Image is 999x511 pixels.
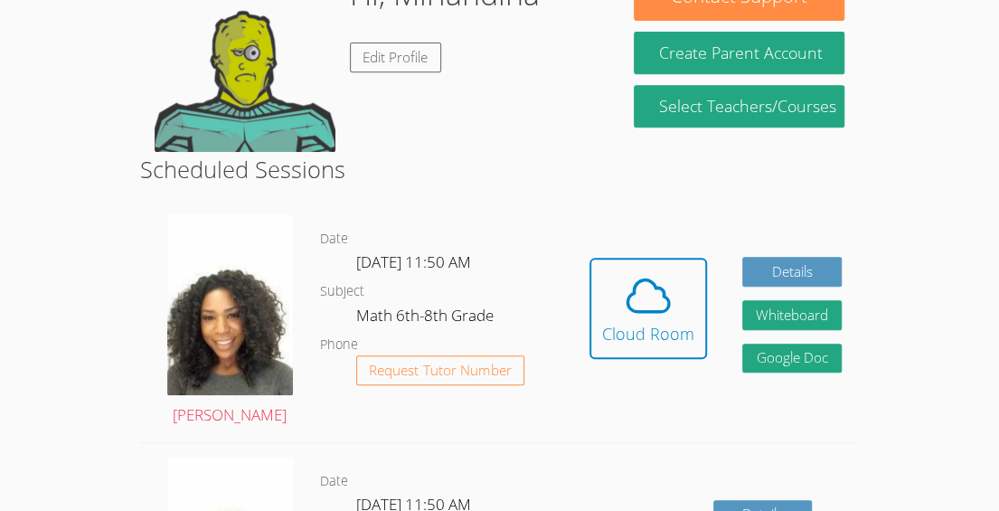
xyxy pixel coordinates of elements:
button: Request Tutor Number [356,355,525,385]
button: Whiteboard [742,300,842,330]
h2: Scheduled Sessions [140,152,860,186]
dt: Phone [320,334,358,356]
dt: Date [320,470,348,493]
div: Cloud Room [602,321,694,346]
a: [PERSON_NAME] [167,214,293,429]
span: [DATE] 11:50 AM [356,251,471,272]
button: Create Parent Account [634,32,844,74]
a: Select Teachers/Courses [634,85,844,128]
a: Edit Profile [350,43,442,72]
a: Details [742,257,842,287]
dt: Date [320,228,348,251]
span: Request Tutor Number [369,364,511,377]
dt: Subject [320,280,364,303]
a: Google Doc [742,344,842,374]
button: Cloud Room [589,258,707,359]
img: avatar.png [167,214,293,394]
dd: Math 6th-8th Grade [356,303,497,334]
